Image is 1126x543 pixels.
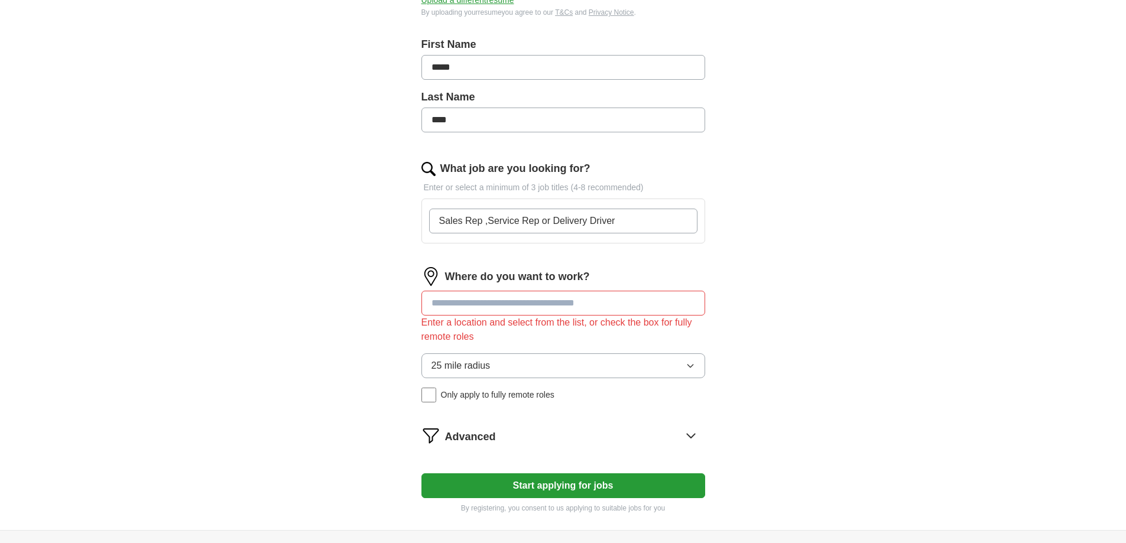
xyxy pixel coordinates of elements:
label: What job are you looking for? [440,161,590,177]
a: T&Cs [555,8,573,17]
button: 25 mile radius [421,353,705,378]
img: filter [421,426,440,445]
input: Only apply to fully remote roles [421,388,436,402]
input: Type a job title and press enter [429,209,697,233]
span: 25 mile radius [431,359,491,373]
img: search.png [421,162,436,176]
span: Advanced [445,429,496,445]
button: Start applying for jobs [421,473,705,498]
p: By registering, you consent to us applying to suitable jobs for you [421,503,705,513]
img: location.png [421,267,440,286]
p: Enter or select a minimum of 3 job titles (4-8 recommended) [421,181,705,194]
a: Privacy Notice [589,8,634,17]
span: Only apply to fully remote roles [441,389,554,401]
label: Where do you want to work? [445,269,590,285]
label: Last Name [421,89,705,105]
label: First Name [421,37,705,53]
div: Enter a location and select from the list, or check the box for fully remote roles [421,316,705,344]
div: By uploading your resume you agree to our and . [421,7,705,18]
